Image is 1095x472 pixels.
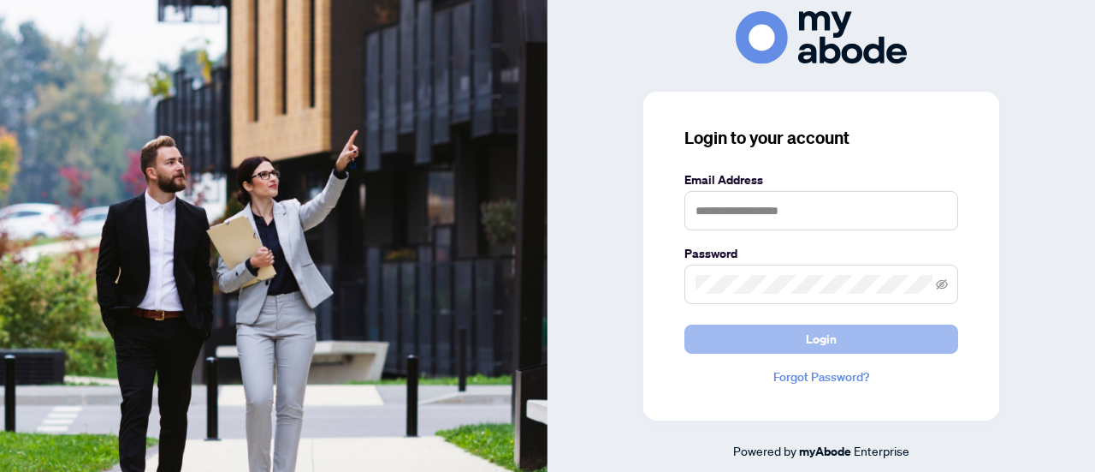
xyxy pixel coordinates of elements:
[684,170,958,189] label: Email Address
[684,244,958,263] label: Password
[806,326,837,353] span: Login
[936,278,948,290] span: eye-invisible
[684,325,958,354] button: Login
[799,442,851,461] a: myAbode
[684,126,958,150] h3: Login to your account
[684,367,958,386] a: Forgot Password?
[733,443,796,458] span: Powered by
[736,11,907,63] img: ma-logo
[854,443,909,458] span: Enterprise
